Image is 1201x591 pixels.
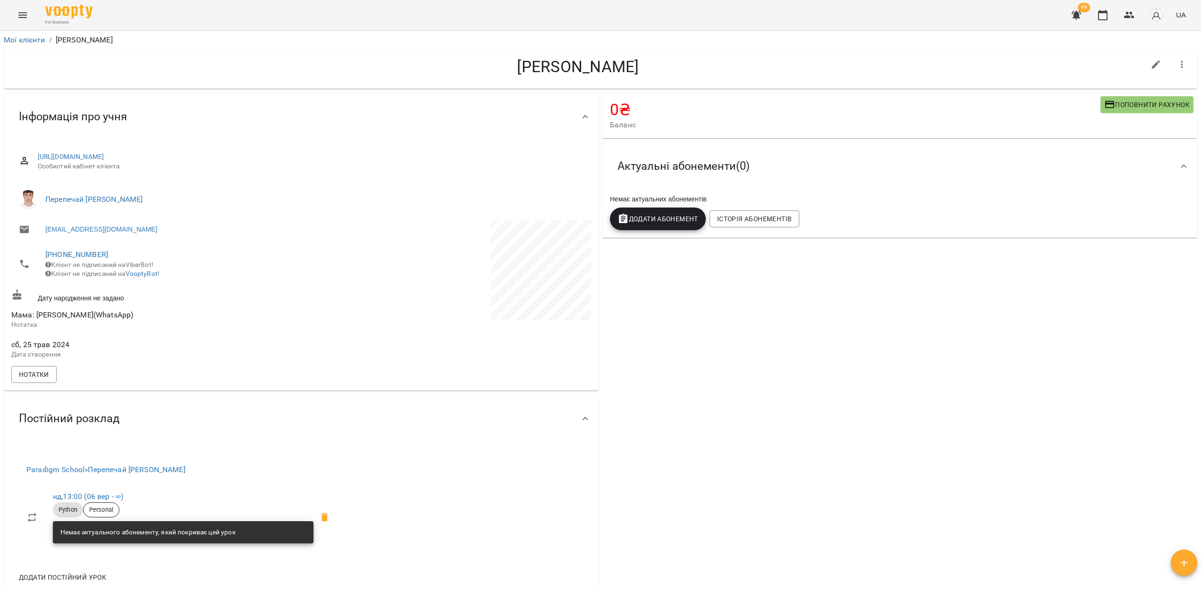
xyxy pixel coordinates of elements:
[610,119,1100,131] span: Баланс
[45,195,143,204] a: Перепечай [PERSON_NAME]
[608,192,1192,206] div: Немає актуальних абонементів
[53,506,83,514] span: Python
[1150,8,1163,22] img: avatar_s.png
[56,34,113,46] p: [PERSON_NAME]
[49,34,52,46] li: /
[4,394,599,443] div: Постійний розклад
[19,572,106,583] span: Додати постійний урок
[19,109,127,124] span: Інформація про учня
[4,92,599,141] div: Інформація про учня
[45,250,108,259] a: [PHONE_NUMBER]
[19,411,119,426] span: Постійний розклад
[11,57,1145,76] h4: [PERSON_NAME]
[15,569,110,586] button: Додати постійний урок
[60,524,236,541] div: Немає актуального абонементу, який покриває цей урок
[313,506,336,529] span: Видалити приватний урок Перепечай Олег Ігорович нд 13:00 клієнта Дмитро Стельмах
[38,153,104,160] a: [URL][DOMAIN_NAME]
[45,5,93,18] img: Voopty Logo
[1104,99,1190,110] span: Поповнити рахунок
[1172,6,1190,24] button: UA
[11,310,133,319] span: Мама: [PERSON_NAME](WhatsApp)
[9,287,301,305] div: Дату народження не задано
[38,162,584,171] span: Особистий кабінет клієнта
[53,492,123,501] a: нд,13:00 (06 вер - ∞)
[126,270,158,277] a: VooptyBot
[1100,96,1193,113] button: Поповнити рахунок
[610,208,706,230] button: Додати Абонемент
[84,506,119,514] span: Personal
[19,190,38,209] img: Перепечай Олег Ігорович
[1078,3,1090,12] span: 49
[717,213,792,225] span: Історія абонементів
[610,100,1100,119] h4: 0 ₴
[4,35,45,44] a: Мої клієнти
[617,213,698,225] span: Додати Абонемент
[11,366,57,383] button: Нотатки
[1176,10,1186,20] span: UA
[45,261,153,268] span: Клієнт не підписаний на ViberBot!
[11,4,34,26] button: Menu
[4,34,1197,46] nav: breadcrumb
[26,465,186,474] a: Paradigm School»Перепечай [PERSON_NAME]
[11,339,299,350] span: сб, 25 трав 2024
[710,210,799,227] button: Історія абонементів
[19,369,49,380] span: Нотатки
[45,225,157,234] a: [EMAIL_ADDRESS][DOMAIN_NAME]
[45,270,160,277] span: Клієнт не підписаний на !
[45,19,93,25] span: For Business
[11,320,299,330] p: Нотатка
[602,142,1197,191] div: Актуальні абонементи(0)
[11,350,299,359] p: Дата створення
[617,159,750,174] span: Актуальні абонементи ( 0 )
